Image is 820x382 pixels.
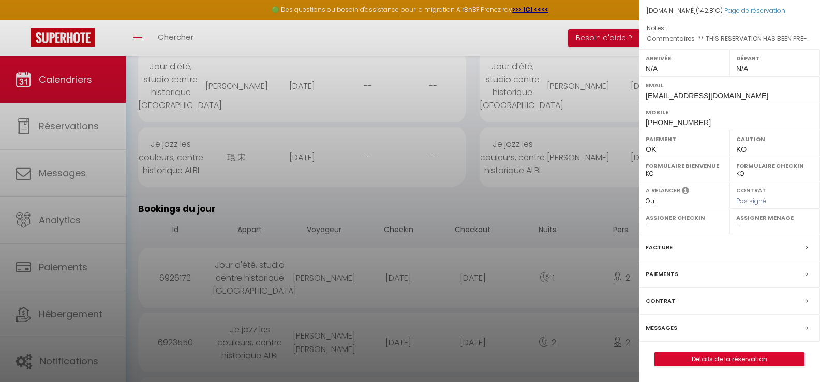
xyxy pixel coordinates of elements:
[646,91,768,100] span: [EMAIL_ADDRESS][DOMAIN_NAME]
[696,6,723,15] span: ( €)
[646,107,813,117] label: Mobile
[736,186,766,193] label: Contrat
[646,186,680,195] label: A relancer
[646,145,656,154] span: OK
[646,80,813,90] label: Email
[736,196,766,205] span: Pas signé
[647,6,812,16] div: [DOMAIN_NAME]
[646,161,723,171] label: Formulaire Bienvenue
[698,6,715,15] span: 142.81
[736,145,747,154] span: KO
[646,269,678,280] label: Paiements
[646,212,723,223] label: Assigner Checkin
[646,118,711,127] span: [PHONE_NUMBER]
[682,186,689,197] i: Sélectionner OUI si vous souhaiter envoyer les séquences de messages post-checkout
[647,23,812,34] p: Notes :
[646,323,677,333] label: Messages
[724,6,785,15] a: Page de réservation
[736,161,813,171] label: Formulaire Checkin
[646,296,676,307] label: Contrat
[667,24,671,33] span: -
[646,53,723,64] label: Arrivée
[646,134,723,144] label: Paiement
[646,65,658,73] span: N/A
[736,53,813,64] label: Départ
[736,65,748,73] span: N/A
[654,352,804,366] button: Détails de la réservation
[736,134,813,144] label: Caution
[655,353,804,366] a: Détails de la réservation
[736,212,813,223] label: Assigner Menage
[647,34,812,44] p: Commentaires :
[646,242,673,253] label: Facture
